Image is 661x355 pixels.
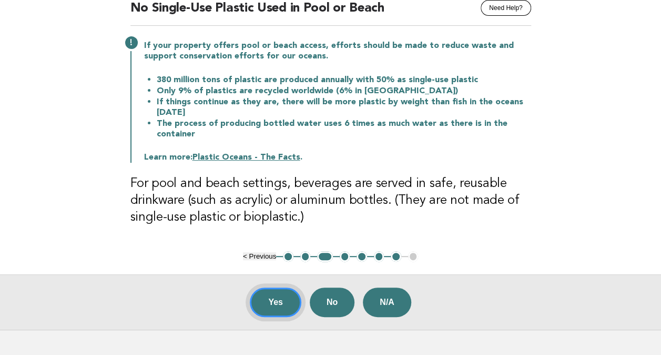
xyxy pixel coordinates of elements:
[157,96,531,118] li: If things continue as they are, there will be more plastic by weight than fish in the oceans [DATE]
[157,74,531,85] li: 380 million tons of plastic are produced annually with 50% as single-use plastic
[310,288,354,317] button: No
[340,251,350,262] button: 4
[157,118,531,140] li: The process of producing bottled water uses 6 times as much water as there is in the container
[357,251,367,262] button: 5
[157,85,531,96] li: Only 9% of plastics are recycled worldwide (6% in [GEOGRAPHIC_DATA])
[283,251,293,262] button: 1
[391,251,401,262] button: 7
[250,288,301,317] button: Yes
[192,153,300,162] a: Plastic Oceans - The Facts
[317,251,332,262] button: 3
[144,41,531,62] p: If your property offers pool or beach access, efforts should be made to reduce waste and support ...
[300,251,311,262] button: 2
[144,152,531,163] p: Learn more: .
[130,175,531,226] h3: For pool and beach settings, beverages are served in safe, reusable drinkware (such as acrylic) o...
[363,288,411,317] button: N/A
[374,251,384,262] button: 6
[243,252,276,260] button: < Previous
